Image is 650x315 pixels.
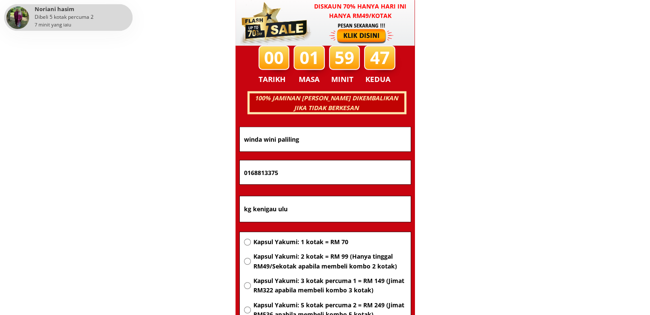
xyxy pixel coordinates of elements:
span: Kapsul Yakumi: 1 kotak = RM 70 [253,237,406,247]
span: Kapsul Yakumi: 2 kotak = RM 99 (Hanya tinggal RM49/Sekotak apabila membeli kombo 2 kotak) [253,252,406,271]
h3: KEDUA [365,73,393,85]
input: Nama penuh [242,127,409,152]
h3: MASA [295,73,324,85]
h3: 100% JAMINAN [PERSON_NAME] DIKEMBALIKAN JIKA TIDAK BERKESAN [248,93,404,113]
input: Nombor Telefon Bimbit [242,160,409,184]
input: Alamat [242,196,409,222]
h3: MINIT [331,73,357,85]
h3: TARIKH [259,73,294,85]
h3: Diskaun 70% hanya hari ini hanya RM49/kotak [306,2,415,21]
span: Kapsul Yakumi: 3 kotak percuma 1 = RM 149 (Jimat RM322 apabila membeli kombo 3 kotak) [253,276,406,295]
